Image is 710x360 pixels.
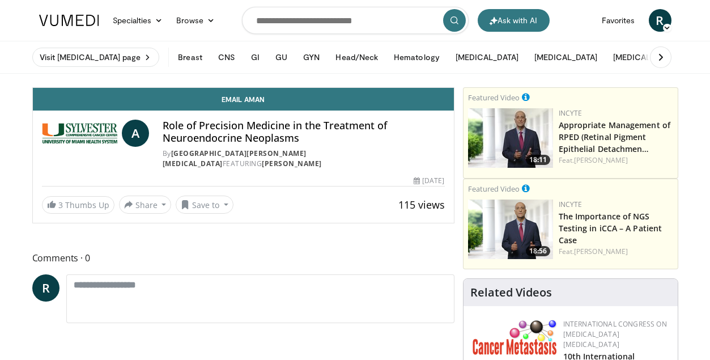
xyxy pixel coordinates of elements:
[176,196,233,214] button: Save to
[32,251,454,265] span: Comments 0
[468,108,553,168] img: dfb61434-267d-484a-acce-b5dc2d5ee040.150x105_q85_crop-smart_upscale.jpg
[329,46,385,69] button: Head/Neck
[262,159,322,168] a: [PERSON_NAME]
[574,247,628,256] a: [PERSON_NAME]
[468,92,520,103] small: Featured Video
[163,120,445,144] h4: Role of Precision Medicine in the Treatment of Neuroendocrine Neoplasms
[559,108,583,118] a: Incyte
[574,155,628,165] a: [PERSON_NAME]
[39,15,99,26] img: VuMedi Logo
[122,120,149,147] a: A
[526,155,550,165] span: 18:11
[595,9,642,32] a: Favorites
[649,9,671,32] a: R
[449,46,525,69] button: [MEDICAL_DATA]
[478,9,550,32] button: Ask with AI
[526,246,550,256] span: 18:56
[468,108,553,168] a: 18:11
[387,46,447,69] button: Hematology
[32,274,59,302] a: R
[58,200,63,210] span: 3
[468,200,553,259] a: 18:56
[296,46,326,69] button: GYN
[414,176,444,186] div: [DATE]
[269,46,294,69] button: GU
[33,88,454,111] a: Email Aman
[559,155,673,166] div: Feat.
[563,319,667,349] a: International Congress on [MEDICAL_DATA] [MEDICAL_DATA]
[106,9,170,32] a: Specialties
[242,7,469,34] input: Search topics, interventions
[32,48,160,67] a: Visit [MEDICAL_DATA] page
[468,200,553,259] img: 6827cc40-db74-4ebb-97c5-13e529cfd6fb.png.150x105_q85_crop-smart_upscale.png
[468,184,520,194] small: Featured Video
[606,46,683,69] button: [MEDICAL_DATA]
[42,120,117,147] img: University of Miami Sylvester Comprehensive Cancer Center
[211,46,242,69] button: CNS
[559,120,671,154] a: Appropriate Management of RPED (Retinal Pigment Epithelial Detachmen…
[171,46,209,69] button: Breast
[559,247,673,257] div: Feat.
[559,211,662,245] a: The Importance of NGS Testing in iCCA – A Patient Case
[163,149,307,168] a: [GEOGRAPHIC_DATA][PERSON_NAME][MEDICAL_DATA]
[473,319,558,355] img: 6ff8bc22-9509-4454-a4f8-ac79dd3b8976.png.150x105_q85_autocrop_double_scale_upscale_version-0.2.png
[470,286,552,299] h4: Related Videos
[42,196,114,214] a: 3 Thumbs Up
[559,200,583,209] a: Incyte
[244,46,266,69] button: GI
[163,149,445,169] div: By FEATURING
[119,196,172,214] button: Share
[398,198,445,211] span: 115 views
[169,9,222,32] a: Browse
[528,46,604,69] button: [MEDICAL_DATA]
